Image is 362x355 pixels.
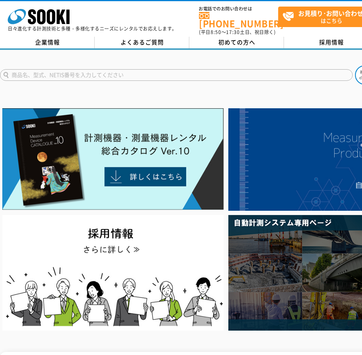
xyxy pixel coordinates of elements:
[199,7,278,11] span: お電話でのお問い合わせは
[211,29,221,36] span: 8:50
[218,38,255,46] span: 初めての方へ
[8,26,177,31] p: 日々進化する計測技術と多種・多様化するニーズにレンタルでお応えします。
[189,37,284,48] a: 初めての方へ
[199,12,278,28] a: [PHONE_NUMBER]
[95,37,189,48] a: よくあるご質問
[2,108,224,210] img: Catalog Ver10
[2,215,224,330] img: SOOKI recruit
[226,29,240,36] span: 17:30
[199,29,275,36] span: (平日 ～ 土日、祝日除く)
